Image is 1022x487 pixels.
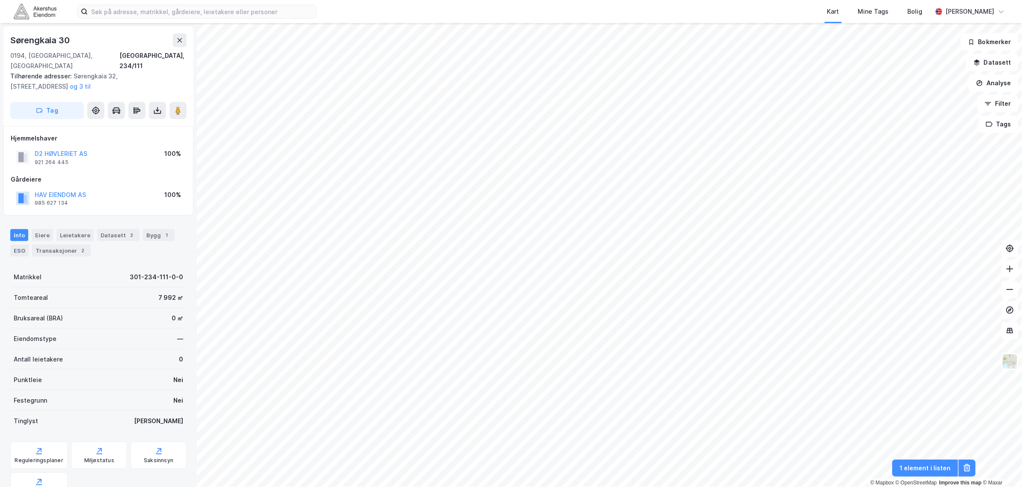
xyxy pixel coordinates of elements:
[827,6,839,17] div: Kart
[14,375,42,385] div: Punktleie
[14,395,47,406] div: Festegrunn
[969,75,1019,92] button: Analyse
[908,6,923,17] div: Bolig
[10,72,74,80] span: Tilhørende adresser:
[172,313,183,323] div: 0 ㎡
[177,334,183,344] div: —
[179,354,183,365] div: 0
[130,272,183,282] div: 301-234-111-0-0
[144,457,173,464] div: Saksinnsyn
[97,229,140,241] div: Datasett
[961,33,1019,51] button: Bokmerker
[79,246,87,255] div: 2
[979,116,1019,133] button: Tags
[939,480,982,486] a: Improve this map
[10,229,28,241] div: Info
[10,245,29,257] div: ESG
[32,245,91,257] div: Transaksjoner
[128,231,136,239] div: 2
[158,293,183,303] div: 7 992 ㎡
[892,460,958,477] button: 1 element i listen
[134,416,183,426] div: [PERSON_NAME]
[870,480,894,486] a: Mapbox
[119,51,187,71] div: [GEOGRAPHIC_DATA], 234/111
[163,231,171,239] div: 1
[14,334,56,344] div: Eiendomstype
[896,480,937,486] a: OpenStreetMap
[88,5,316,18] input: Søk på adresse, matrikkel, gårdeiere, leietakere eller personer
[1002,353,1018,370] img: Z
[15,457,63,464] div: Reguleringsplaner
[979,446,1022,487] iframe: Chat Widget
[173,395,183,406] div: Nei
[35,200,68,206] div: 985 627 134
[173,375,183,385] div: Nei
[14,354,63,365] div: Antall leietakere
[979,446,1022,487] div: Kontrollprogram for chat
[10,71,180,92] div: Sørengkaia 32, [STREET_ADDRESS]
[977,95,1019,112] button: Filter
[11,174,186,185] div: Gårdeiere
[84,457,114,464] div: Miljøstatus
[56,229,94,241] div: Leietakere
[14,272,42,282] div: Matrikkel
[946,6,995,17] div: [PERSON_NAME]
[858,6,889,17] div: Mine Tags
[14,293,48,303] div: Tomteareal
[164,149,181,159] div: 100%
[32,229,53,241] div: Eiere
[35,159,68,166] div: 921 264 445
[10,51,119,71] div: 0194, [GEOGRAPHIC_DATA], [GEOGRAPHIC_DATA]
[143,229,175,241] div: Bygg
[14,416,38,426] div: Tinglyst
[10,33,71,47] div: Sørengkaia 30
[10,102,84,119] button: Tag
[14,313,63,323] div: Bruksareal (BRA)
[14,4,56,19] img: akershus-eiendom-logo.9091f326c980b4bce74ccdd9f866810c.svg
[966,54,1019,71] button: Datasett
[164,190,181,200] div: 100%
[11,133,186,143] div: Hjemmelshaver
